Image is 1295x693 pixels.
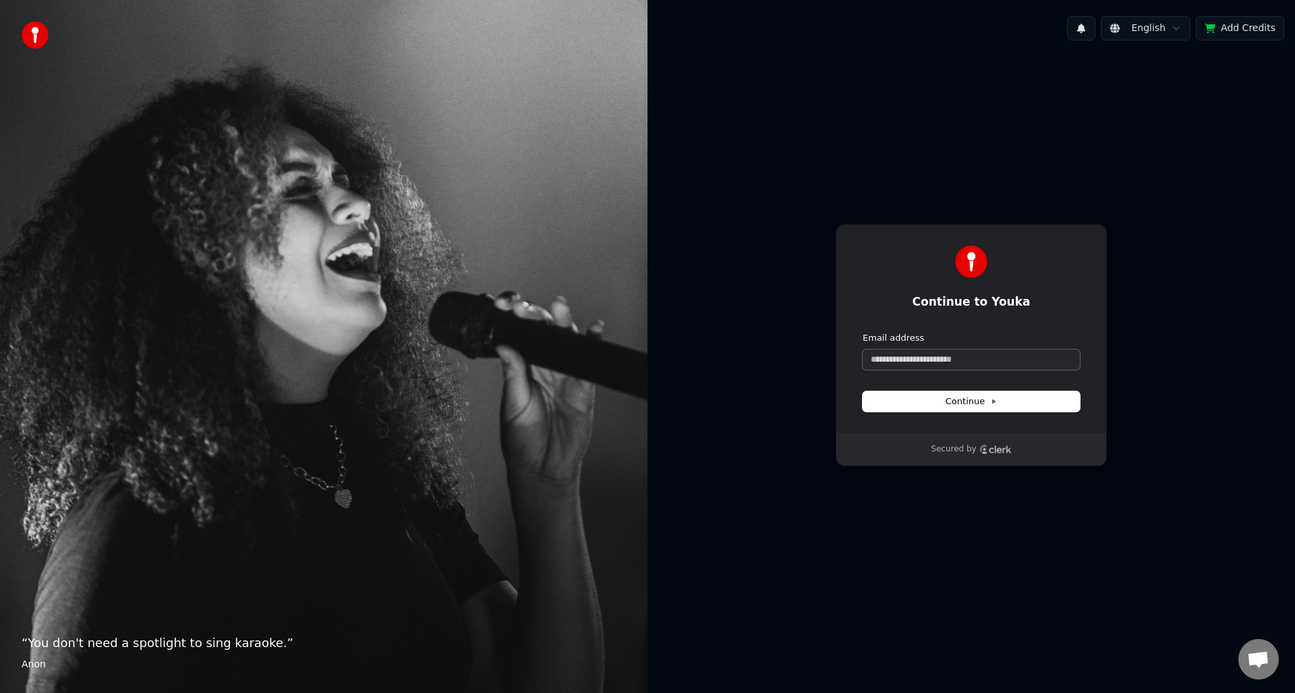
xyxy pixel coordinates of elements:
[1238,639,1279,680] div: Open chat
[946,395,997,408] span: Continue
[931,444,976,455] p: Secured by
[979,445,1012,454] a: Clerk logo
[863,391,1080,412] button: Continue
[1196,16,1284,40] button: Add Credits
[955,246,987,278] img: Youka
[863,332,924,344] label: Email address
[22,22,49,49] img: youka
[22,634,626,653] p: “ You don't need a spotlight to sing karaoke. ”
[863,294,1080,310] h1: Continue to Youka
[22,658,626,671] footer: Anon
